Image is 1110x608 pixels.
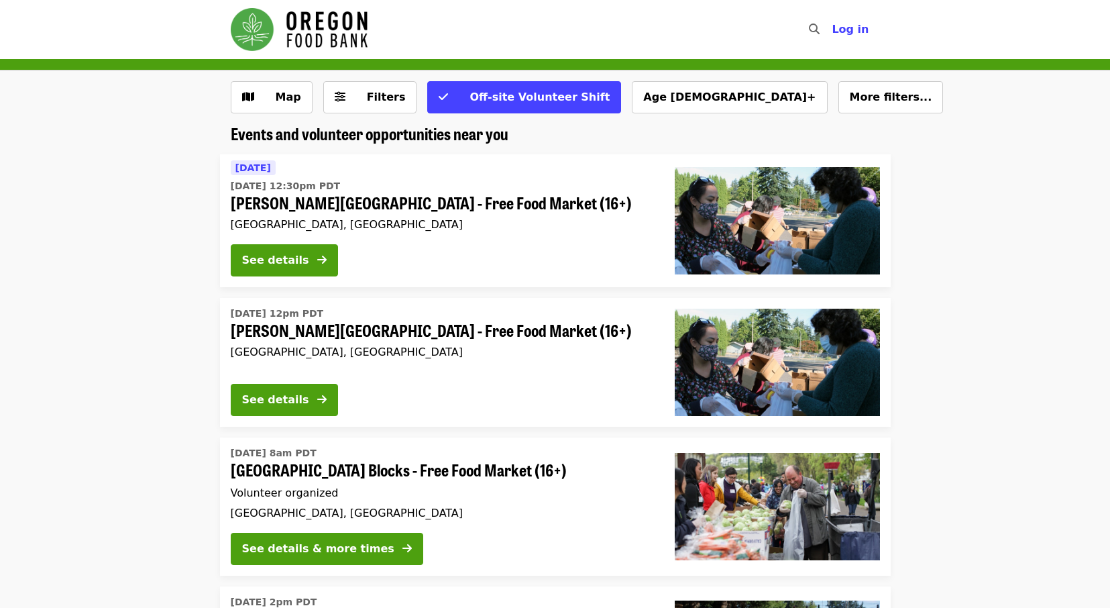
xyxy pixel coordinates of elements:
div: [GEOGRAPHIC_DATA], [GEOGRAPHIC_DATA] [231,346,653,358]
time: [DATE] 12pm PDT [231,307,324,321]
span: [PERSON_NAME][GEOGRAPHIC_DATA] - Free Food Market (16+) [231,193,653,213]
span: [PERSON_NAME][GEOGRAPHIC_DATA] - Free Food Market (16+) [231,321,653,340]
button: See details & more times [231,533,423,565]
span: Events and volunteer opportunities near you [231,121,508,145]
span: More filters... [850,91,932,103]
img: Oregon Food Bank - Home [231,8,368,51]
a: See details for "Sitton Elementary - Free Food Market (16+)" [220,298,891,427]
span: Off-site Volunteer Shift [469,91,610,103]
i: check icon [439,91,448,103]
button: More filters... [838,81,944,113]
a: See details for "Merlo Station - Free Food Market (16+)" [220,154,891,287]
i: arrow-right icon [402,542,412,555]
button: See details [231,384,338,416]
img: PSU South Park Blocks - Free Food Market (16+) organized by Oregon Food Bank [675,453,880,560]
span: Volunteer organized [231,487,339,499]
div: [GEOGRAPHIC_DATA], [GEOGRAPHIC_DATA] [231,218,653,231]
img: Sitton Elementary - Free Food Market (16+) organized by Oregon Food Bank [675,309,880,416]
i: sliders-h icon [335,91,345,103]
time: [DATE] 8am PDT [231,446,317,460]
span: Map [276,91,301,103]
img: Merlo Station - Free Food Market (16+) organized by Oregon Food Bank [675,167,880,274]
span: Filters [367,91,406,103]
span: [DATE] [235,162,271,173]
div: See details & more times [242,541,394,557]
input: Search [828,13,838,46]
i: map icon [242,91,254,103]
i: arrow-right icon [317,393,327,406]
div: [GEOGRAPHIC_DATA], [GEOGRAPHIC_DATA] [231,507,653,519]
div: See details [242,392,309,408]
a: See details for "PSU South Park Blocks - Free Food Market (16+)" [220,438,891,576]
i: search icon [809,23,820,36]
div: See details [242,252,309,268]
i: arrow-right icon [317,254,327,266]
button: Show map view [231,81,313,113]
button: Age [DEMOGRAPHIC_DATA]+ [632,81,827,113]
button: Off-site Volunteer Shift [427,81,621,113]
time: [DATE] 12:30pm PDT [231,179,341,193]
span: Log in [832,23,869,36]
span: [GEOGRAPHIC_DATA] Blocks - Free Food Market (16+) [231,460,653,480]
button: Filters (0 selected) [323,81,417,113]
button: See details [231,244,338,276]
button: Log in [821,16,879,43]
